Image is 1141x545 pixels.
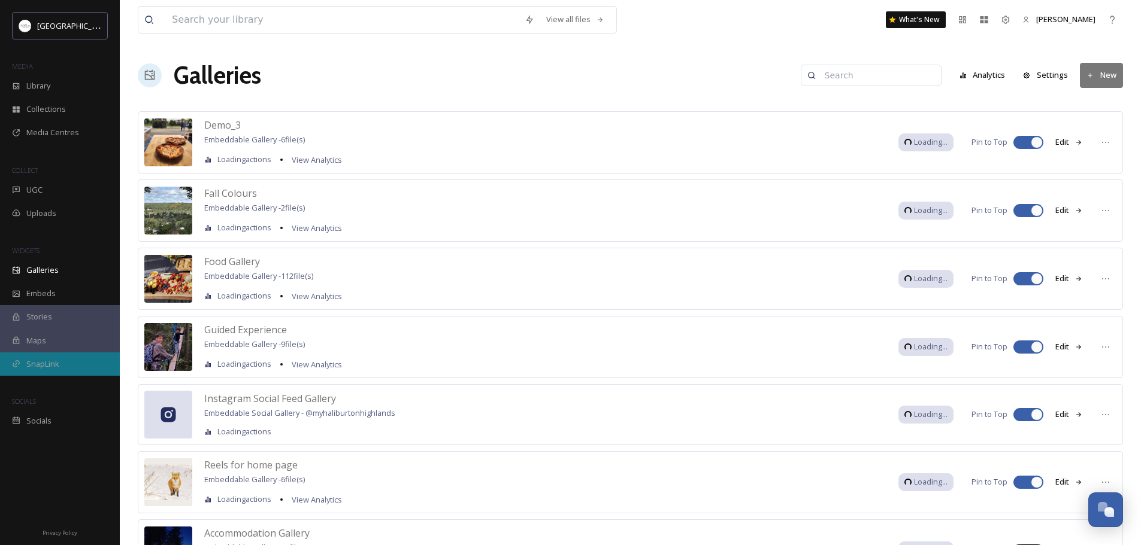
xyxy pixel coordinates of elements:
span: COLLECT [12,166,38,175]
span: Loading actions [217,358,271,370]
span: View Analytics [292,291,342,302]
span: Food Gallery [204,255,260,268]
span: View Analytics [292,223,342,233]
span: Loading... [914,136,948,148]
span: Socials [26,415,52,427]
span: Loading... [914,341,948,352]
span: Embeddable Gallery - 112 file(s) [204,270,313,281]
a: Privacy Policy [43,525,77,539]
span: WIDGETS [12,246,40,255]
span: Stories [26,311,52,322]
span: Pin to Top [971,341,1007,352]
span: Galleries [26,264,59,276]
a: Galleries [174,57,261,93]
a: What's New [886,11,946,28]
span: Embeddable Gallery - 6 file(s) [204,134,305,145]
span: Uploads [26,208,56,219]
span: View Analytics [292,494,342,505]
a: View Analytics [286,357,342,372]
span: Loading actions [217,222,271,233]
span: UGC [26,184,43,196]
a: View Analytics [286,221,342,235]
span: Loading... [914,205,948,216]
a: View Analytics [286,289,342,303]
button: Edit [1049,335,1089,358]
span: Embeddable Social Gallery - @ myhaliburtonhighlands [204,407,395,418]
span: SnapLink [26,358,59,370]
span: Instagram Social Feed Gallery [204,392,336,405]
span: Pin to Top [971,273,1007,284]
span: Collections [26,103,66,115]
img: 0a592e08-e64c-4779-8df1-9a368cbbcfc8.jpg [144,118,192,166]
span: Loading actions [217,290,271,302]
button: Edit [1049,130,1089,154]
span: Pin to Top [971,476,1007,488]
span: View Analytics [292,154,342,165]
span: Loading... [914,273,948,284]
span: Loading... [914,476,948,488]
img: c35a9c3d-d6a7-4144-b7ec-8fae75f6218f.jpg [144,187,192,235]
button: Edit [1049,470,1089,494]
img: 8ee2b9e3-a35b-4cac-a2a9-a099033be506.jpg [144,255,192,303]
a: View Analytics [286,492,342,507]
span: Loading actions [217,154,271,165]
a: [PERSON_NAME] [1016,8,1101,31]
span: SOCIALS [12,397,36,406]
img: Frame%2013.png [19,20,31,32]
span: Privacy Policy [43,529,77,537]
span: Embeddable Gallery - 6 file(s) [204,474,305,485]
span: Maps [26,335,46,346]
button: Edit [1049,199,1089,222]
span: View Analytics [292,359,342,370]
span: Pin to Top [971,136,1007,148]
span: Loading... [914,409,948,420]
span: Library [26,80,50,92]
span: Embeddable Gallery - 2 file(s) [204,202,305,213]
a: View Analytics [286,153,342,167]
span: Loading actions [217,494,271,505]
input: Search your library [166,7,519,33]
span: Demo_3 [204,118,241,132]
span: [GEOGRAPHIC_DATA] [37,20,113,31]
button: New [1080,63,1123,87]
a: View all files [540,8,610,31]
span: Embeds [26,288,56,299]
span: Loading actions [217,426,271,437]
span: [PERSON_NAME] [1036,14,1095,25]
input: Search [819,63,935,87]
span: Pin to Top [971,409,1007,420]
span: Pin to Top [971,205,1007,216]
span: Embeddable Gallery - 9 file(s) [204,339,305,349]
span: Reels for home page [204,458,298,471]
button: Analytics [954,63,1012,87]
span: Media Centres [26,127,79,138]
button: Edit [1049,403,1089,426]
img: d68495ec-c2e6-41a3-a1c8-f88a11cef9a5.jpg [144,458,192,506]
button: Open Chat [1088,492,1123,527]
img: 4a3625cc-ec77-4d5a-bf70-57228c41c81c.jpg [144,323,192,371]
span: Guided Experience [204,323,287,336]
a: Analytics [954,63,1018,87]
span: MEDIA [12,62,33,71]
span: Accommodation Gallery [204,526,310,540]
span: Fall Colours [204,187,257,200]
button: Settings [1017,63,1074,87]
a: Settings [1017,63,1080,87]
button: Edit [1049,267,1089,290]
